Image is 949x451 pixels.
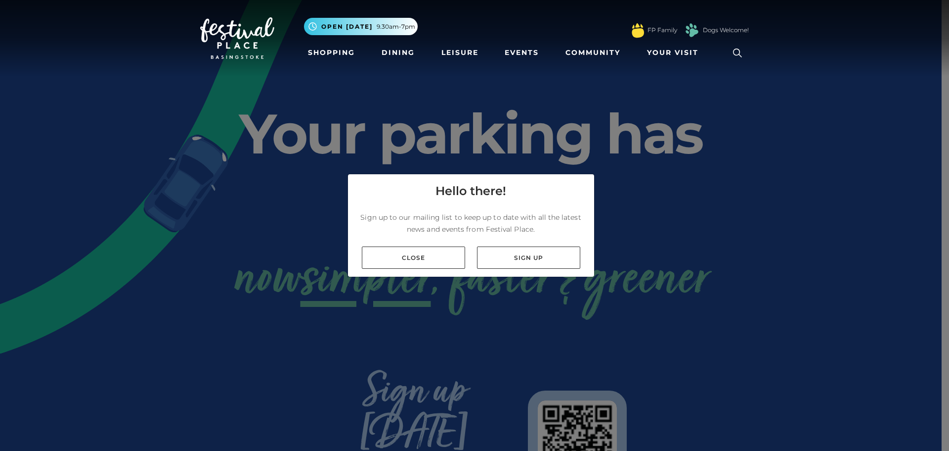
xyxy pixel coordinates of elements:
span: Your Visit [647,48,698,58]
a: FP Family [647,26,677,35]
h4: Hello there! [435,182,506,200]
a: Dogs Welcome! [703,26,749,35]
a: Events [501,44,543,62]
a: Leisure [437,44,482,62]
span: Open [DATE] [321,22,373,31]
img: Festival Place Logo [200,17,274,59]
a: Close [362,247,465,269]
a: Community [561,44,624,62]
p: Sign up to our mailing list to keep up to date with all the latest news and events from Festival ... [356,211,586,235]
a: Shopping [304,44,359,62]
button: Open [DATE] 9.30am-7pm [304,18,418,35]
a: Your Visit [643,44,707,62]
span: 9.30am-7pm [377,22,415,31]
a: Dining [378,44,419,62]
a: Sign up [477,247,580,269]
